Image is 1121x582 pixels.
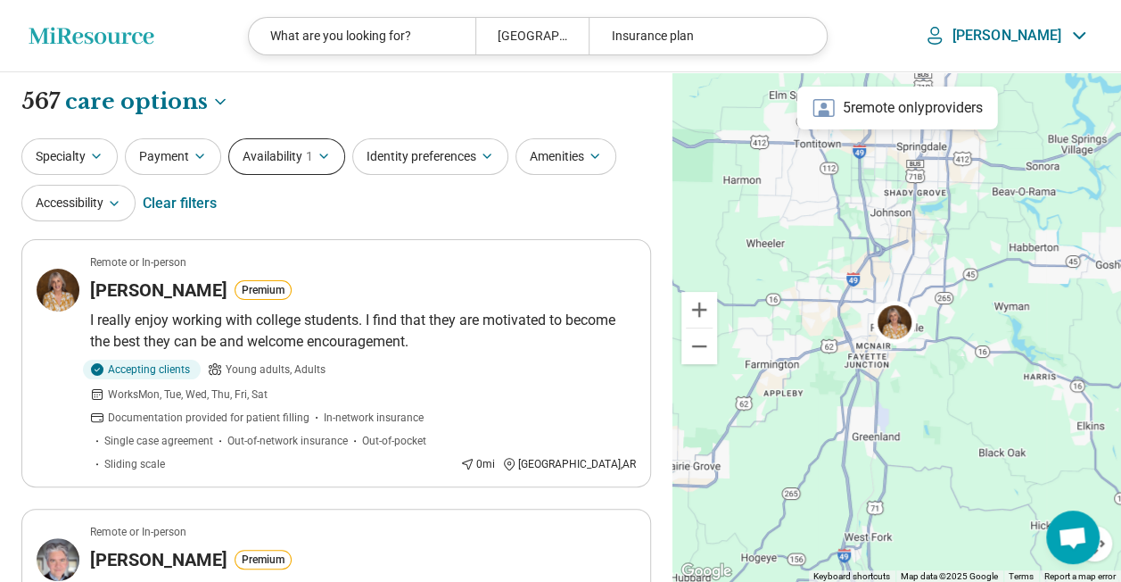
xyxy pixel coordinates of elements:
span: care options [65,87,208,117]
p: I really enjoy working with college students. I find that they are motivated to become the best t... [90,310,636,353]
div: 0 mi [460,456,495,472]
p: Remote or In-person [90,524,186,540]
button: Accessibility [21,185,136,221]
p: [PERSON_NAME] [952,27,1061,45]
a: Report a map error [1044,571,1116,581]
h3: [PERSON_NAME] [90,547,227,572]
div: What are you looking for? [249,18,475,54]
button: Specialty [21,138,118,175]
div: Clear filters [143,182,217,225]
span: In-network insurance [324,410,424,426]
span: Single case agreement [104,433,213,449]
button: Availability1 [228,138,345,175]
h1: 567 [21,87,229,117]
div: Insurance plan [589,18,815,54]
span: Young adults, Adults [226,362,326,378]
a: Terms (opens in new tab) [1009,571,1034,581]
span: Out-of-pocket [362,433,426,449]
span: Sliding scale [104,456,165,472]
button: Amenities [515,138,616,175]
span: Works Mon, Tue, Wed, Thu, Fri, Sat [108,387,268,403]
button: Payment [125,138,221,175]
button: Identity preferences [352,138,508,175]
div: [GEOGRAPHIC_DATA], [GEOGRAPHIC_DATA] [475,18,589,54]
h3: [PERSON_NAME] [90,278,227,303]
button: Premium [235,280,292,300]
button: Zoom in [681,292,717,328]
span: Documentation provided for patient filling [108,410,309,426]
button: Zoom out [681,328,717,364]
button: Care options [65,87,229,117]
div: 5 remote only providers [796,87,997,129]
span: Map data ©2025 Google [901,571,998,581]
button: Premium [235,550,292,570]
div: Accepting clients [83,360,201,379]
div: Open chat [1046,511,1100,564]
span: 1 [306,147,313,166]
span: Out-of-network insurance [227,433,348,449]
p: Remote or In-person [90,254,186,270]
div: [GEOGRAPHIC_DATA] , AR [502,456,636,472]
